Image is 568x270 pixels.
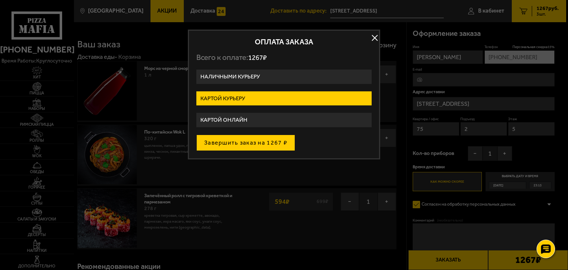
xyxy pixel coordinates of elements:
label: Наличными курьеру [196,70,372,84]
button: Завершить заказ на 1267 ₽ [196,135,295,151]
label: Картой онлайн [196,113,372,127]
label: Картой курьеру [196,91,372,106]
span: 1267 ₽ [248,53,267,62]
p: Всего к оплате: [196,53,372,62]
h2: Оплата заказа [196,38,372,45]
